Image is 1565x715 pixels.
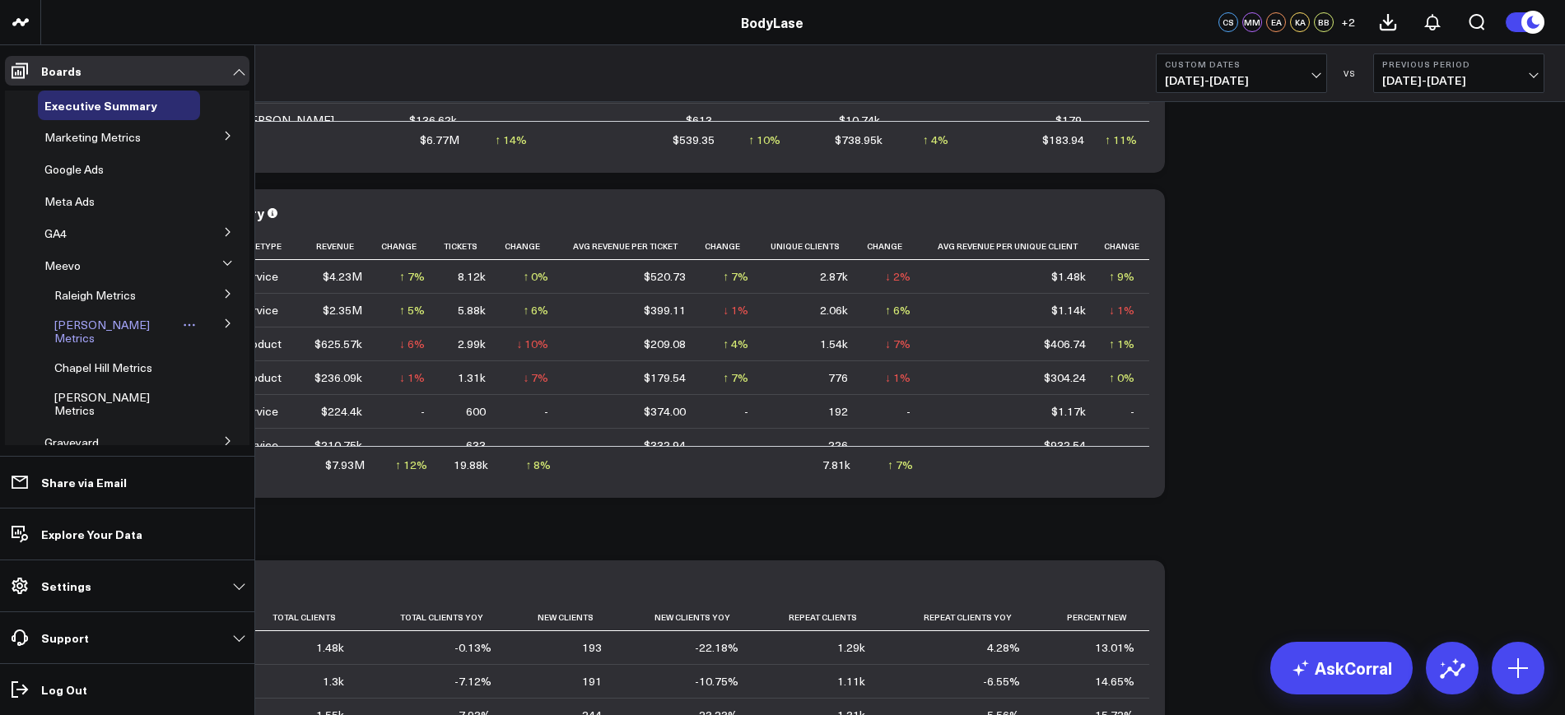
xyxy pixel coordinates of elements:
[837,673,865,689] div: 1.11k
[774,112,778,128] div: -
[239,302,278,318] div: Service
[686,112,712,128] div: $613
[828,369,848,386] div: 776
[723,268,748,285] div: ↑ 7%
[44,161,104,177] span: Google Ads
[1156,53,1327,93] button: Custom Dates[DATE]-[DATE]
[377,233,440,260] th: Change
[1035,604,1149,631] th: Percent New
[41,527,142,541] p: Explore Your Data
[321,403,362,420] div: $224.4k
[885,369,911,386] div: ↓ 1%
[1130,112,1134,128] div: -
[239,233,310,260] th: Saletype
[325,457,365,473] div: $7.93M
[44,129,141,145] span: Marketing Metrics
[1044,336,1086,352] div: $406.74
[54,289,136,302] a: Raleigh Metrics
[314,369,362,386] div: $236.09k
[701,233,763,260] th: Change
[695,639,738,656] div: -22.18%
[44,225,67,241] span: GA4
[880,604,1035,631] th: Repeat Clients Yoy
[239,268,278,285] div: Service
[1095,639,1134,656] div: 13.01%
[1373,53,1544,93] button: Previous Period[DATE]-[DATE]
[399,302,425,318] div: ↑ 5%
[44,97,157,114] span: Executive Summary
[1290,12,1310,32] div: KA
[723,369,748,386] div: ↑ 7%
[1130,437,1134,453] div: -
[314,336,362,352] div: $625.57k
[1382,59,1535,69] b: Previous Period
[44,99,157,112] a: Executive Summary
[314,437,362,453] div: $210.75k
[644,336,686,352] div: $209.08
[409,112,457,128] div: $136.62k
[440,233,501,260] th: Tickets
[516,336,548,352] div: ↓ 10%
[454,639,491,656] div: -0.13%
[744,437,748,453] div: -
[1165,59,1318,69] b: Custom Dates
[544,403,548,420] div: -
[239,336,282,352] div: Product
[44,227,67,240] a: GA4
[644,302,686,318] div: $399.11
[885,268,911,285] div: ↓ 2%
[1242,12,1262,32] div: MM
[323,302,362,318] div: $2.35M
[420,132,459,148] div: $6.77M
[458,336,486,352] div: 2.99k
[323,268,362,285] div: $4.23M
[644,437,686,453] div: $332.94
[1109,302,1134,318] div: ↓ 1%
[1105,132,1137,148] div: ↑ 11%
[1101,233,1149,260] th: Change
[744,403,748,420] div: -
[1109,336,1134,352] div: ↑ 1%
[617,604,754,631] th: New Clients Yoy
[1314,12,1334,32] div: BB
[906,437,911,453] div: -
[359,604,506,631] th: Total Clients Yoy
[1095,673,1134,689] div: 14.65%
[44,131,141,144] a: Marketing Metrics
[644,369,686,386] div: $179.54
[1109,268,1134,285] div: ↑ 9%
[501,233,563,260] th: Change
[523,268,548,285] div: ↑ 0%
[582,673,602,689] div: 191
[523,369,548,386] div: ↓ 7%
[239,112,334,128] div: [PERSON_NAME]
[885,302,911,318] div: ↑ 6%
[44,195,95,208] a: Meta Ads
[239,369,282,386] div: Product
[673,132,715,148] div: $539.35
[644,268,686,285] div: $520.73
[723,302,748,318] div: ↓ 1%
[925,233,1101,260] th: Avg Revenue Per Unique Client
[239,604,359,631] th: Total Clients
[820,336,848,352] div: 1.54k
[1042,132,1084,148] div: $183.94
[454,457,488,473] div: 19.88k
[741,13,803,31] a: BodyLase
[563,233,701,260] th: Avg Revenue Per Ticket
[822,457,850,473] div: 7.81k
[399,268,425,285] div: ↑ 7%
[44,436,99,449] a: Graveyard
[454,673,491,689] div: -7.12%
[1335,68,1365,78] div: VS
[942,112,946,128] div: -
[544,437,548,453] div: -
[1165,74,1318,87] span: [DATE] - [DATE]
[1266,12,1286,32] div: EA
[820,268,848,285] div: 2.87k
[466,437,486,453] div: 633
[239,403,278,420] div: Service
[316,639,344,656] div: 1.48k
[828,403,848,420] div: 192
[41,683,87,696] p: Log Out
